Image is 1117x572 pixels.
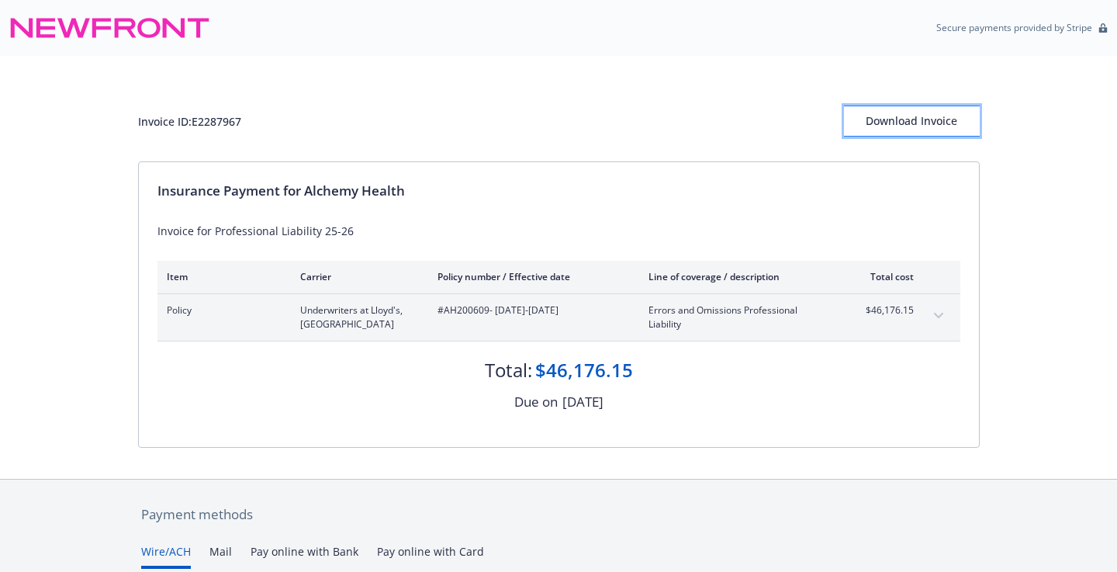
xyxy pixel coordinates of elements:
button: Pay online with Bank [251,543,358,569]
span: Underwriters at Lloyd's, [GEOGRAPHIC_DATA] [300,303,413,331]
div: Item [167,270,275,283]
div: Invoice for Professional Liability 25-26 [157,223,960,239]
span: Errors and Omissions Professional Liability [648,303,831,331]
div: Invoice ID: E2287967 [138,113,241,130]
div: Line of coverage / description [648,270,831,283]
span: $46,176.15 [856,303,914,317]
div: Policy number / Effective date [437,270,624,283]
div: Download Invoice [844,106,980,136]
button: expand content [926,303,951,328]
span: #AH200609 - [DATE]-[DATE] [437,303,624,317]
div: [DATE] [562,392,603,412]
div: Total cost [856,270,914,283]
div: Payment methods [141,504,977,525]
div: Insurance Payment for Alchemy Health [157,181,960,201]
div: Total: [485,357,532,383]
div: Due on [514,392,558,412]
button: Download Invoice [844,106,980,137]
button: Wire/ACH [141,543,191,569]
div: Carrier [300,270,413,283]
p: Secure payments provided by Stripe [936,21,1092,34]
span: Policy [167,303,275,317]
div: $46,176.15 [535,357,633,383]
button: Mail [209,543,232,569]
button: Pay online with Card [377,543,484,569]
div: PolicyUnderwriters at Lloyd's, [GEOGRAPHIC_DATA]#AH200609- [DATE]-[DATE]Errors and Omissions Prof... [157,294,960,341]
